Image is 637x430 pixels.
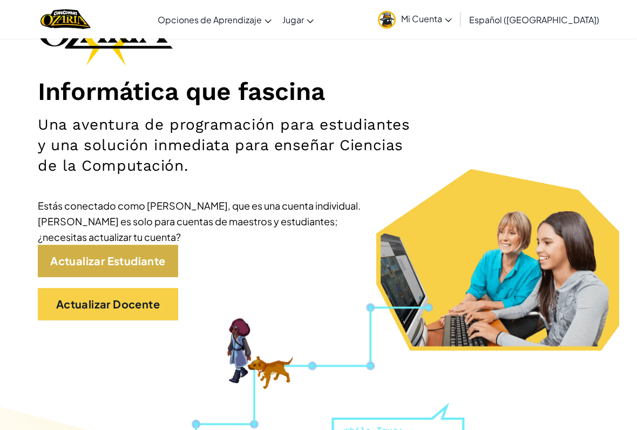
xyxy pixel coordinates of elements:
a: Mi Cuenta [372,2,457,36]
a: Ozaria by CodeCombat logo [40,8,91,30]
a: Español ([GEOGRAPHIC_DATA]) [464,5,605,34]
span: Jugar [282,14,304,25]
a: Actualizar Estudiante [38,245,178,277]
a: Jugar [277,5,319,34]
h2: Una aventura de programación para estudiantes y una solución inmediata para enseñar Ciencias de l... [38,115,414,176]
span: Opciones de Aprendizaje [158,14,262,25]
img: avatar [378,11,396,29]
div: Estás conectado como [PERSON_NAME], que es una cuenta individual. [PERSON_NAME] es solo para cuen... [38,198,362,245]
span: Mi Cuenta [401,13,452,24]
a: Opciones de Aprendizaje [152,5,277,34]
a: Actualizar Docente [38,288,178,320]
h1: Informática que fascina [38,76,599,106]
span: Español ([GEOGRAPHIC_DATA]) [469,14,599,25]
img: Home [40,8,91,30]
